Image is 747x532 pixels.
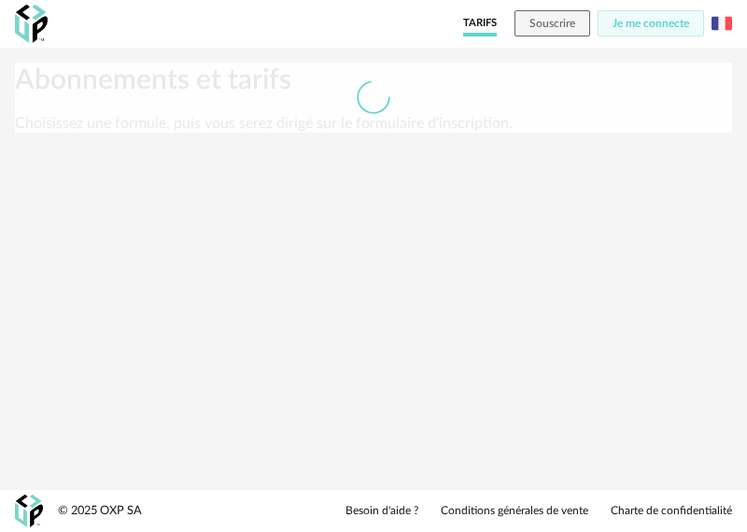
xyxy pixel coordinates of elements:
button: Je me connecte [598,10,704,36]
img: OXP [15,495,43,527]
img: OXP [15,5,48,43]
span: Je me connecte [613,18,689,29]
button: Souscrire [514,10,590,36]
a: Conditions générales de vente [441,504,588,519]
a: Tarifs [463,10,497,36]
img: fr [712,13,732,34]
span: Souscrire [529,18,575,29]
div: © 2025 OXP SA [58,503,142,519]
a: Charte de confidentialité [611,504,732,519]
a: Besoin d'aide ? [345,504,418,519]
